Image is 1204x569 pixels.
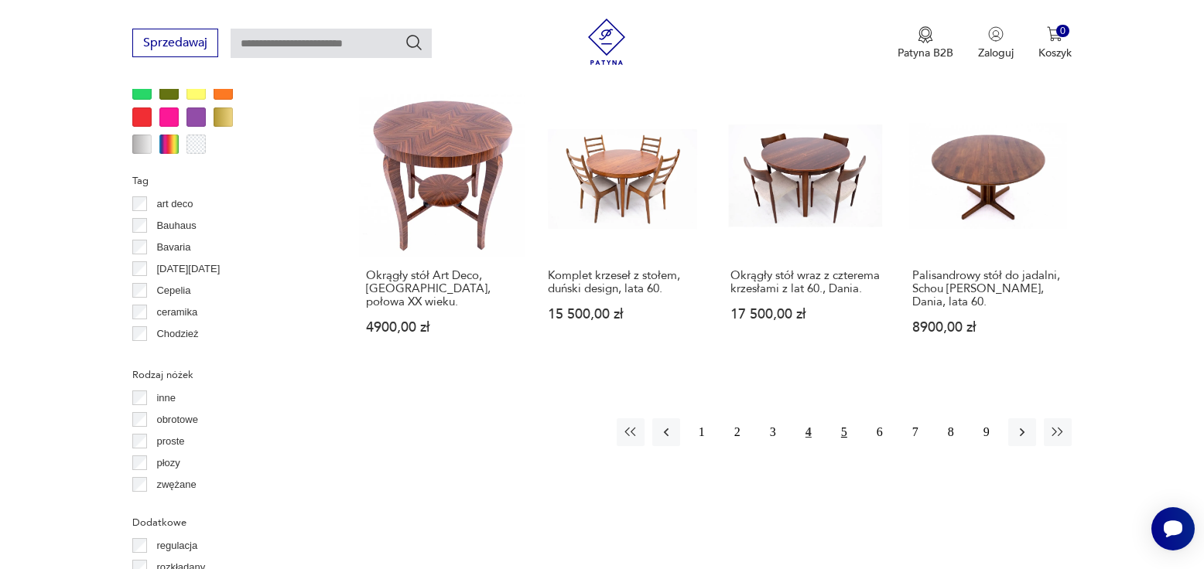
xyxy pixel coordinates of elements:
[723,90,890,364] a: Okrągły stół wraz z czterema krzesłami z lat 60., Dania.Okrągły stół wraz z czterema krzesłami z ...
[156,390,176,407] p: inne
[156,411,197,428] p: obrotowe
[156,347,195,364] p: Ćmielów
[1038,26,1072,60] button: 0Koszyk
[898,26,953,60] a: Ikona medaluPatyna B2B
[918,26,933,43] img: Ikona medalu
[548,269,700,295] h3: Komplet krzeseł z stołem, duński design, lata 60.
[912,269,1065,308] h3: Palisandrowy stół do jadalni, Schou [PERSON_NAME], Dania, lata 60.
[548,308,700,321] p: 15 500,00 zł
[366,269,518,308] h3: Okrągły stół Art Deco, [GEOGRAPHIC_DATA], połowa XX wieku.
[1038,46,1072,60] p: Koszyk
[866,418,894,446] button: 6
[973,418,1000,446] button: 9
[156,433,184,450] p: proste
[156,304,197,321] p: ceramika
[405,33,423,52] button: Szukaj
[156,455,180,472] p: płozy
[1047,26,1062,42] img: Ikona koszyka
[132,172,322,189] p: Tag
[830,418,858,446] button: 5
[156,261,220,278] p: [DATE][DATE]
[583,19,630,65] img: Patyna - sklep z meblami i dekoracjami vintage
[156,537,197,554] p: regulacja
[730,269,883,295] h3: Okrągły stół wraz z czterema krzesłami z lat 60., Dania.
[156,239,190,256] p: Bavaria
[688,418,716,446] button: 1
[366,321,518,334] p: 4900,00 zł
[905,90,1072,364] a: Palisandrowy stół do jadalni, Schou Andersen, Dania, lata 60.Palisandrowy stół do jadalni, Schou ...
[759,418,787,446] button: 3
[1056,25,1069,38] div: 0
[541,90,707,364] a: Komplet krzeseł z stołem, duński design, lata 60.Komplet krzeseł z stołem, duński design, lata 60...
[937,418,965,446] button: 8
[795,418,823,446] button: 4
[723,418,751,446] button: 2
[988,26,1004,42] img: Ikonka użytkownika
[156,217,196,234] p: Bauhaus
[978,46,1014,60] p: Zaloguj
[901,418,929,446] button: 7
[156,196,193,213] p: art deco
[1151,507,1195,550] iframe: Smartsupp widget button
[730,308,883,321] p: 17 500,00 zł
[978,26,1014,60] button: Zaloguj
[132,514,322,531] p: Dodatkowe
[156,325,198,342] p: Chodzież
[156,282,190,299] p: Cepelia
[898,46,953,60] p: Patyna B2B
[132,366,322,383] p: Rodzaj nóżek
[132,29,218,57] button: Sprzedawaj
[156,476,196,493] p: zwężane
[132,39,218,49] a: Sprzedawaj
[359,90,525,364] a: Okrągły stół Art Deco, Polska, połowa XX wieku.Okrągły stół Art Deco, [GEOGRAPHIC_DATA], połowa X...
[898,26,953,60] button: Patyna B2B
[912,321,1065,334] p: 8900,00 zł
